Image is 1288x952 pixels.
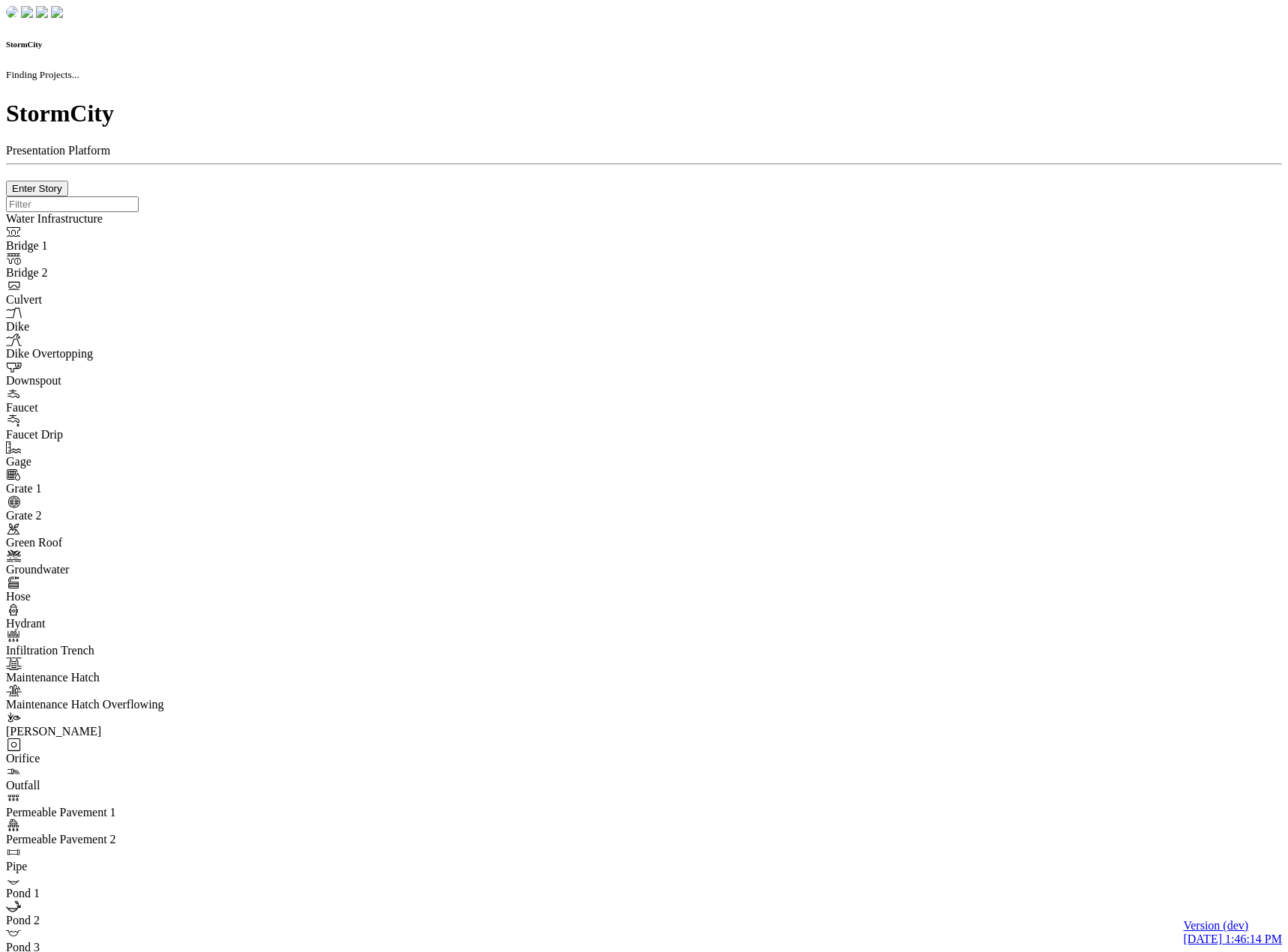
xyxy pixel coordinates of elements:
[6,590,210,603] div: Hose
[6,293,210,307] div: Culvert
[6,860,210,873] div: Pipe
[6,806,210,819] div: Permeable Pavement 1
[6,181,68,196] button: Enter Story
[6,887,210,900] div: Pond 1
[6,239,210,253] div: Bridge 1
[6,144,110,157] span: Presentation Platform
[6,455,210,469] div: Gage
[6,69,79,80] small: Finding Projects...
[36,6,48,18] img: chi-fish-up.png
[6,914,210,927] div: Pond 2
[1183,933,1282,945] span: [DATE] 1:46:14 PM
[21,6,33,18] img: chi-fish-down.png
[6,563,210,576] div: Groundwater
[6,374,210,388] div: Downspout
[6,617,210,630] div: Hydrant
[6,320,210,334] div: Dike
[6,401,210,415] div: Faucet
[1183,919,1282,946] a: Version (dev) [DATE] 1:46:14 PM
[6,536,210,549] div: Green Roof
[6,212,210,226] div: Water Infrastructure
[6,6,18,18] img: chi-fish-down.png
[6,833,210,846] div: Permeable Pavement 2
[6,725,210,738] div: [PERSON_NAME]
[6,100,1282,127] h1: StormCity
[51,6,63,18] img: chi-fish-blink.png
[6,482,210,495] div: Grate 1
[6,644,210,657] div: Infiltration Trench
[6,671,210,684] div: Maintenance Hatch
[6,779,210,792] div: Outfall
[6,266,210,280] div: Bridge 2
[6,752,210,765] div: Orifice
[6,698,210,711] div: Maintenance Hatch Overflowing
[6,347,210,361] div: Dike Overtopping
[6,509,210,522] div: Grate 2
[6,196,139,212] input: Filter
[6,40,1282,49] h6: StormCity
[6,428,210,442] div: Faucet Drip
